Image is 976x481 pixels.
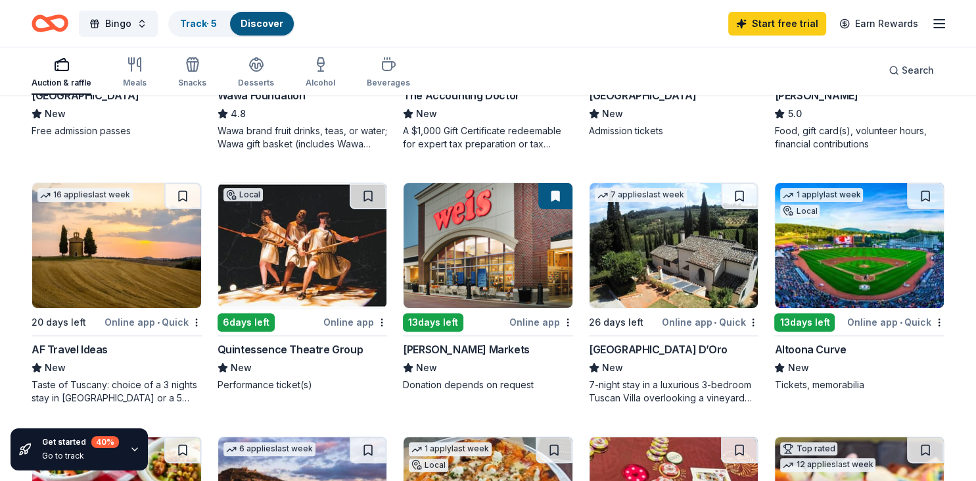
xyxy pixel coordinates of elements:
span: New [416,106,437,122]
span: • [900,317,902,328]
div: Meals [123,78,147,88]
div: Local [223,188,263,201]
img: Image for AF Travel Ideas [32,183,201,308]
div: Altoona Curve [774,342,846,357]
div: 26 days left [589,315,643,330]
div: Donation depends on request [403,378,573,392]
div: Go to track [42,451,119,461]
span: Bingo [105,16,131,32]
a: Image for Quintessence Theatre GroupLocal6days leftOnline appQuintessence Theatre GroupNewPerform... [218,182,388,392]
a: Image for Altoona Curve1 applylast weekLocal13days leftOnline app•QuickAltoona CurveNewTickets, m... [774,182,944,392]
div: AF Travel Ideas [32,342,108,357]
div: The Accounting Doctor [403,88,520,103]
div: 7-night stay in a luxurious 3-bedroom Tuscan Villa overlooking a vineyard and the ancient walled ... [589,378,759,405]
img: Image for Weis Markets [404,183,572,308]
div: [GEOGRAPHIC_DATA] D’Oro [589,342,728,357]
span: New [787,360,808,376]
div: Beverages [367,78,410,88]
div: Online app Quick [661,314,758,330]
a: Earn Rewards [831,12,926,36]
button: Alcohol [306,51,335,95]
div: 20 days left [32,315,86,330]
div: [PERSON_NAME] [774,88,858,103]
button: Snacks [178,51,206,95]
div: 13 days left [774,313,835,332]
div: Wawa Foundation [218,88,306,103]
div: Top rated [780,442,837,455]
div: Free admission passes [32,124,202,138]
button: Bingo [79,11,158,37]
div: Online app Quick [847,314,944,330]
img: Image for Altoona Curve [775,183,944,308]
img: Image for Villa Sogni D’Oro [590,183,758,308]
span: • [714,317,716,328]
div: 12 applies last week [780,458,875,472]
div: [GEOGRAPHIC_DATA] [589,88,696,103]
button: Track· 5Discover [168,11,295,37]
a: Image for Weis Markets13days leftOnline app[PERSON_NAME] MarketsNewDonation depends on request [403,182,573,392]
a: Home [32,8,68,39]
a: Discover [241,18,283,29]
div: Performance ticket(s) [218,378,388,392]
div: Food, gift card(s), volunteer hours, financial contributions [774,124,944,151]
div: 1 apply last week [780,188,863,202]
div: 7 applies last week [595,188,687,202]
div: Taste of Tuscany: choice of a 3 nights stay in [GEOGRAPHIC_DATA] or a 5 night stay in [GEOGRAPHIC... [32,378,202,405]
div: Local [409,459,448,472]
button: Search [878,57,944,84]
div: Online app Quick [105,314,202,330]
div: [GEOGRAPHIC_DATA] [32,88,139,103]
div: Get started [42,436,119,448]
span: New [602,360,623,376]
img: Image for Quintessence Theatre Group [218,183,387,308]
div: Alcohol [306,78,335,88]
div: Quintessence Theatre Group [218,342,363,357]
button: Desserts [238,51,274,95]
div: 6 days left [218,313,275,332]
div: A $1,000 Gift Certificate redeemable for expert tax preparation or tax resolution services—recipi... [403,124,573,151]
div: Wawa brand fruit drinks, teas, or water; Wawa gift basket (includes Wawa products and coupons) [218,124,388,151]
span: Search [902,63,934,78]
span: New [45,106,66,122]
div: [PERSON_NAME] Markets [403,342,530,357]
a: Image for AF Travel Ideas16 applieslast week20 days leftOnline app•QuickAF Travel IdeasNewTaste o... [32,182,202,405]
span: 4.8 [231,106,246,122]
span: 5.0 [787,106,801,122]
div: 1 apply last week [409,442,492,456]
button: Beverages [367,51,410,95]
a: Track· 5 [180,18,217,29]
span: New [602,106,623,122]
span: New [231,360,252,376]
div: 40 % [91,436,119,448]
button: Auction & raffle [32,51,91,95]
div: Snacks [178,78,206,88]
div: Desserts [238,78,274,88]
div: 6 applies last week [223,442,315,456]
div: Tickets, memorabilia [774,378,944,392]
button: Meals [123,51,147,95]
div: 13 days left [403,313,463,332]
div: Local [780,205,820,218]
div: Online app [323,314,387,330]
div: Admission tickets [589,124,759,138]
a: Image for Villa Sogni D’Oro7 applieslast week26 days leftOnline app•Quick[GEOGRAPHIC_DATA] D’OroN... [589,182,759,405]
a: Start free trial [728,12,826,36]
span: • [157,317,160,328]
div: Online app [509,314,573,330]
div: 16 applies last week [37,188,133,202]
span: New [416,360,437,376]
div: Auction & raffle [32,78,91,88]
span: New [45,360,66,376]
